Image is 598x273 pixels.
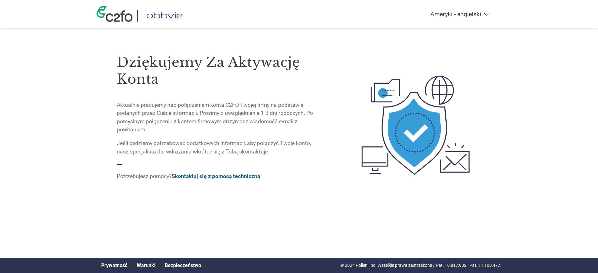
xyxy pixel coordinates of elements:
[340,263,501,268] font: © 2024 Pollen, Inc. Wszelkie prawa zastrzeżone / Pat. 10,817,932 i Pat. 11,100,477.
[142,10,187,22] img: AbbVie
[117,102,313,133] font: Aktualnie pracujemy nad połączeniem konta C2FO Twojej firmy na podstawie podanych przez Ciebie in...
[97,6,133,22] img: logo c2fo
[165,262,201,268] a: Bezpieczeństwo
[117,54,300,87] font: Dziękujemy za aktywację konta
[101,262,127,268] a: Prywatność
[117,140,311,154] font: Jeśli będziemy potrzebować dodatkowych informacji, aby połączyć Twoje konto, nasz specjalista ds....
[117,161,122,167] font: —
[117,173,172,179] font: Potrzebujesz pomocy?
[350,40,481,210] img: aktywowany
[172,173,260,179] a: Skontaktuj się z pomocą techniczną
[137,262,155,268] a: Warunki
